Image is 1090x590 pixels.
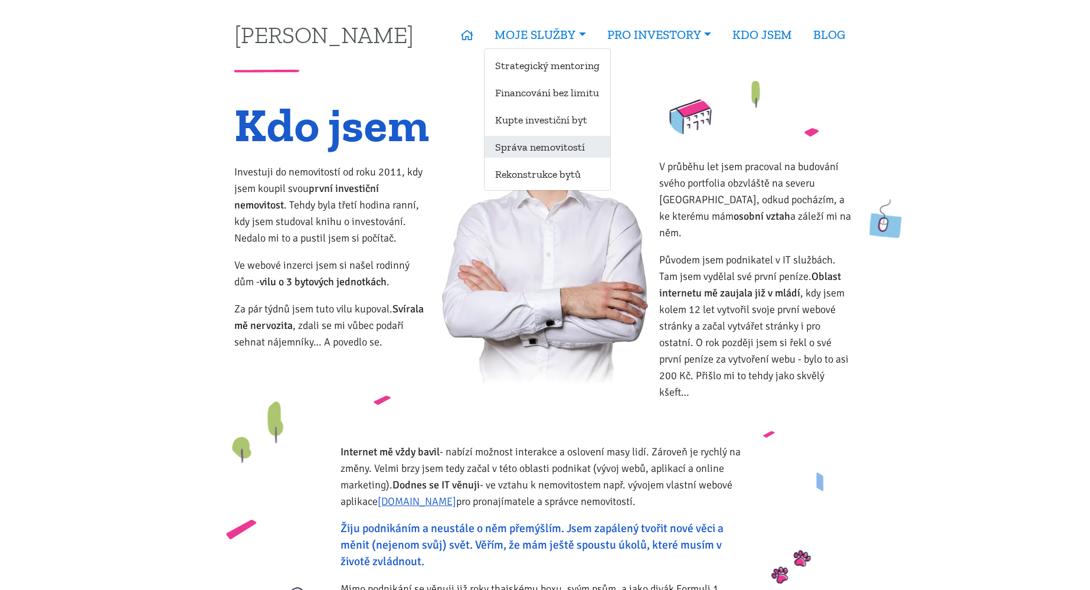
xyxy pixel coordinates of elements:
h1: Kdo jsem [234,105,431,145]
a: MOJE SLUŽBY [484,21,596,48]
strong: Dodnes se IT věnuji [392,478,480,491]
a: Strategický mentoring [485,54,610,76]
p: Investuji do nemovitostí od roku 2011, kdy jsem koupil svou . Tehdy byla třetí hodina ranní, kdy ... [234,164,431,246]
p: Ve webové inzerci jsem si našel rodinný dům - . [234,257,431,290]
a: [DOMAIN_NAME] [378,495,456,508]
strong: osobní vztah [734,210,790,223]
p: Původem jsem podnikatel v IT službách. Tam jsem vydělal své první peníze. , kdy jsem kolem 12 let... [659,252,856,400]
a: BLOG [803,21,856,48]
a: Financování bez limitu [485,82,610,103]
strong: vilu o 3 bytových jednotkách [260,275,387,288]
a: Rekonstrukce bytů [485,163,610,185]
p: - nabízí možnost interakce a oslovení masy lidí. Zároveň je rychlý na změny. Velmi brzy jsem tedy... [341,444,749,510]
strong: Internet mě vždy bavil [341,445,440,458]
p: V průběhu let jsem pracoval na budování svého portfolia obzvláště na severu [GEOGRAPHIC_DATA], od... [659,158,856,241]
p: Za pár týdnů jsem tuto vilu kupoval. , zdali se mi vůbec podaří sehnat nájemníky… A povedlo se. [234,301,431,350]
a: Správa nemovitostí [485,136,610,158]
a: [PERSON_NAME] [234,23,414,46]
a: Kupte investiční byt [485,109,610,131]
a: KDO JSEM [722,21,803,48]
a: PRO INVESTORY [597,21,722,48]
p: Žiju podnikáním a neustále o něm přemýšlím. Jsem zapálený tvořit nové věci a měnit (nejenom svůj)... [341,520,749,570]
